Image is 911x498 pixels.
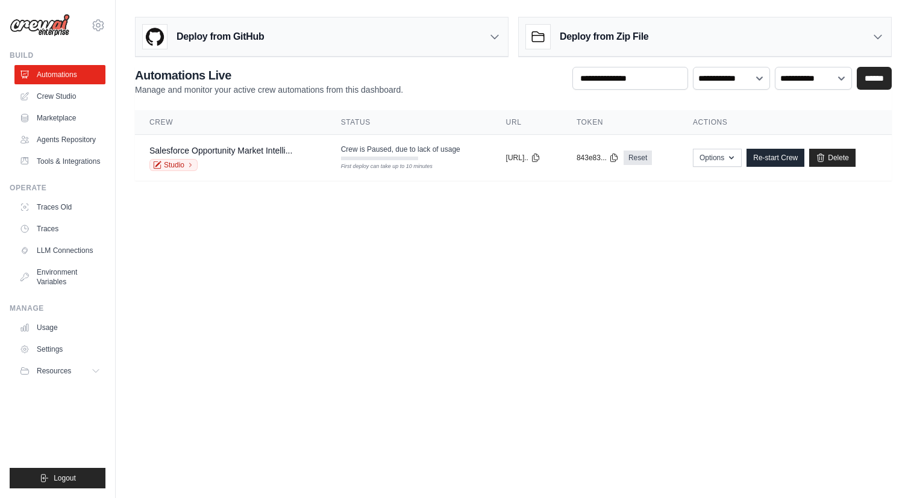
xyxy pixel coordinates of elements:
[14,241,105,260] a: LLM Connections
[562,110,678,135] th: Token
[10,468,105,488] button: Logout
[149,146,292,155] a: Salesforce Opportunity Market Intelli...
[135,84,403,96] p: Manage and monitor your active crew automations from this dashboard.
[624,151,652,165] a: Reset
[577,153,619,163] button: 843e83...
[37,366,71,376] span: Resources
[14,219,105,238] a: Traces
[177,30,264,44] h3: Deploy from GitHub
[14,263,105,291] a: Environment Variables
[10,303,105,313] div: Manage
[14,130,105,149] a: Agents Repository
[678,110,892,135] th: Actions
[14,318,105,337] a: Usage
[809,149,856,167] a: Delete
[560,30,648,44] h3: Deploy from Zip File
[693,149,742,167] button: Options
[14,361,105,381] button: Resources
[54,473,76,483] span: Logout
[10,183,105,193] div: Operate
[135,67,403,84] h2: Automations Live
[143,25,167,49] img: GitHub Logo
[10,14,70,37] img: Logo
[341,145,460,154] span: Crew is Paused, due to lack of usage
[14,198,105,217] a: Traces Old
[341,163,418,171] div: First deploy can take up to 10 minutes
[14,87,105,106] a: Crew Studio
[14,108,105,128] a: Marketplace
[327,110,492,135] th: Status
[135,110,327,135] th: Crew
[10,51,105,60] div: Build
[492,110,562,135] th: URL
[149,159,198,171] a: Studio
[747,149,804,167] a: Re-start Crew
[14,152,105,171] a: Tools & Integrations
[14,65,105,84] a: Automations
[14,340,105,359] a: Settings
